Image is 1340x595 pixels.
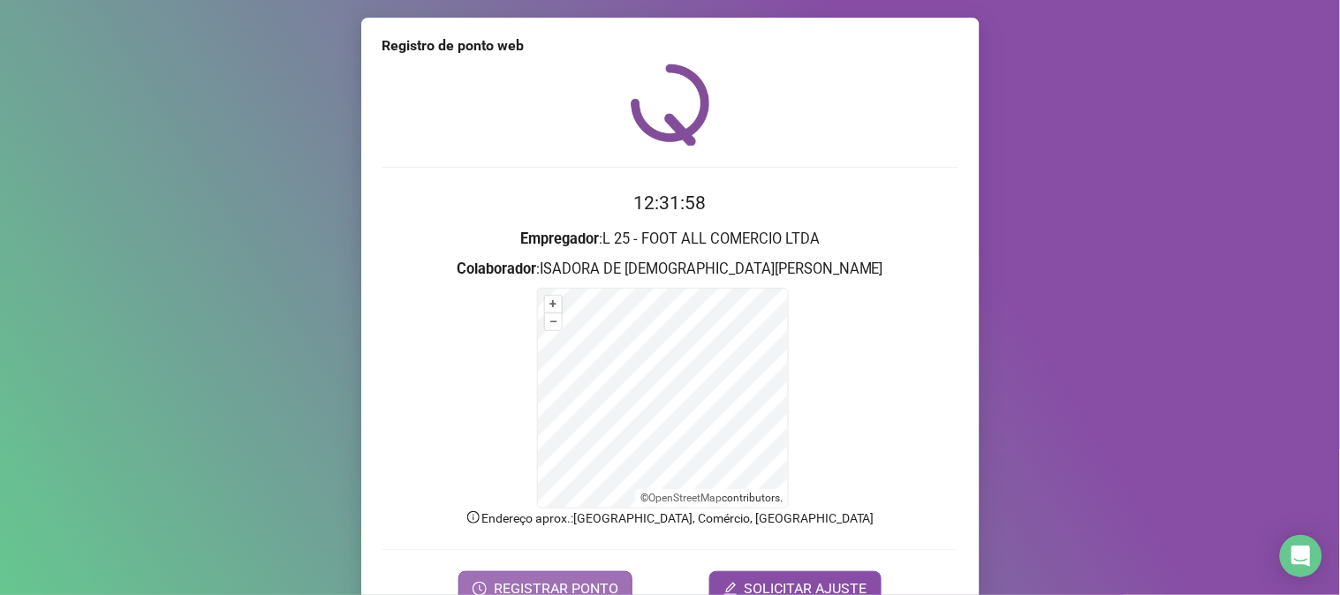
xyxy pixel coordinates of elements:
[382,228,958,251] h3: : L 25 - FOOT ALL COMERCIO LTDA
[457,260,536,277] strong: Colaborador
[545,296,562,313] button: +
[640,492,783,504] li: © contributors.
[1280,535,1322,577] div: Open Intercom Messenger
[382,508,958,528] p: Endereço aprox. : [GEOGRAPHIC_DATA], Comércio, [GEOGRAPHIC_DATA]
[382,35,958,56] div: Registro de ponto web
[382,258,958,281] h3: : ISADORA DE [DEMOGRAPHIC_DATA][PERSON_NAME]
[634,192,707,214] time: 12:31:58
[545,313,562,330] button: –
[520,230,599,247] strong: Empregador
[631,64,710,146] img: QRPoint
[466,509,481,525] span: info-circle
[648,492,722,504] a: OpenStreetMap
